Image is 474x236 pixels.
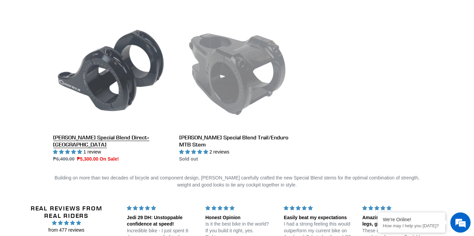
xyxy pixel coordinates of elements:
div: 5 stars [127,205,197,212]
div: Honest Opinion [205,214,276,221]
span: from 477 reviews [24,227,109,234]
div: 5 stars [284,205,354,212]
div: 5 stars [205,205,276,212]
div: We're Online! [383,217,440,222]
div: 5 stars [362,205,433,212]
div: Easily beat my expectations [284,214,354,221]
p: How may I help you today? [383,223,440,228]
div: Building on more than two decades of bicycle and component design, [PERSON_NAME] carefully crafte... [53,174,421,189]
h2: Real Reviews from Real Riders [24,205,109,219]
div: Jedi 29 DH: Unstoppable confidence at speed! [127,214,197,228]
span: 4.96 stars [24,219,109,227]
div: Amazing cranks for stumpy legs, great customer service too [362,214,433,228]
